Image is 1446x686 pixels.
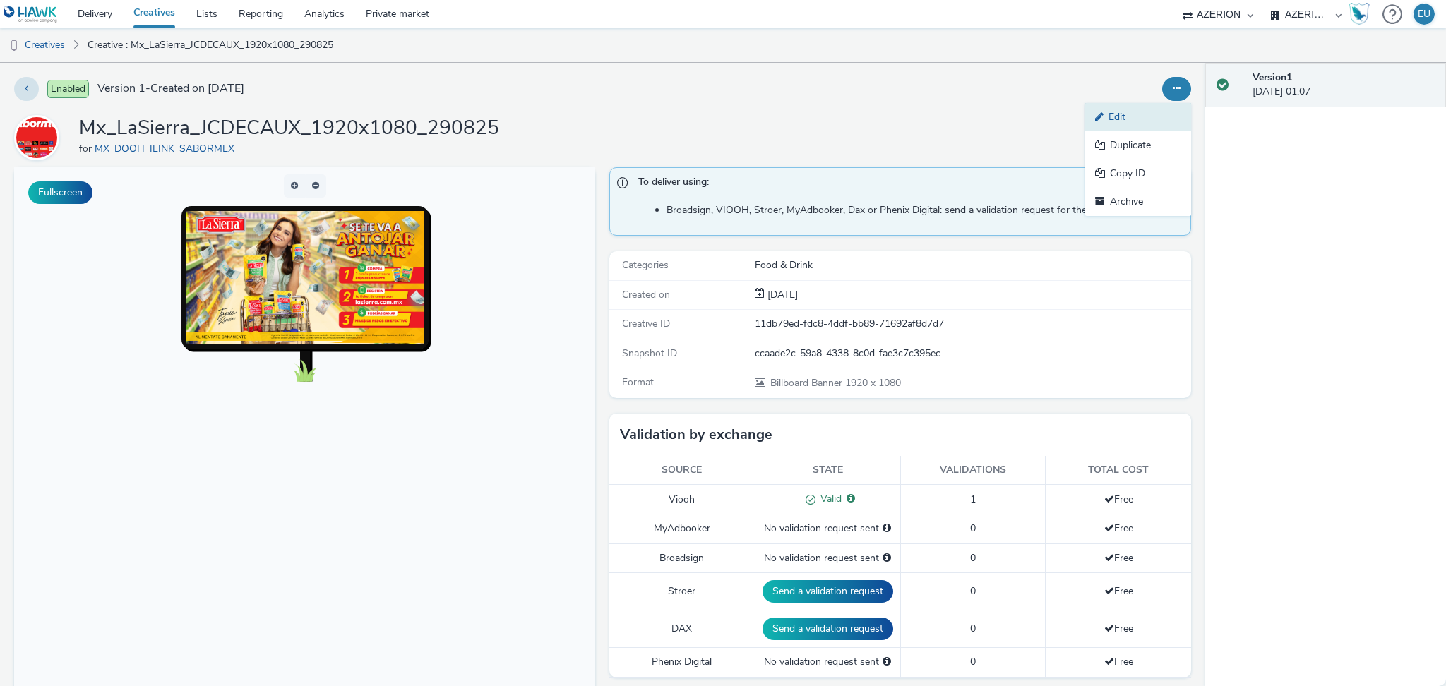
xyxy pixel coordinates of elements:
div: 11db79ed-fdc8-4ddf-bb89-71692af8d7d7 [755,317,1190,331]
div: Food & Drink [755,258,1190,272]
th: State [755,456,900,485]
div: [DATE] 01:07 [1253,71,1435,100]
div: EU [1418,4,1430,25]
img: MX_DOOH_ILINK_SABORMEX [16,117,57,158]
td: Viooh [609,485,755,514]
h1: Mx_LaSierra_JCDECAUX_1920x1080_290825 [79,115,499,142]
span: 0 [970,551,976,565]
th: Source [609,456,755,485]
span: Free [1104,655,1133,668]
span: Categories [622,258,669,272]
button: Fullscreen [28,181,92,204]
a: MX_DOOH_ILINK_SABORMEX [95,142,240,155]
span: Created on [622,288,670,301]
span: Enabled [47,80,89,98]
span: Valid [815,492,842,505]
span: 0 [970,522,976,535]
span: Free [1104,522,1133,535]
a: Creative : Mx_LaSierra_JCDECAUX_1920x1080_290825 [80,28,340,62]
span: To deliver using: [638,175,1176,193]
span: Free [1104,493,1133,506]
span: 1 [970,493,976,506]
h3: Validation by exchange [620,424,772,445]
span: Snapshot ID [622,347,677,360]
button: Send a validation request [763,618,893,640]
div: No validation request sent [763,655,893,669]
a: Copy ID [1085,160,1191,188]
span: Format [622,375,654,389]
td: Phenix Digital [609,648,755,677]
span: Billboard Banner [770,376,845,390]
td: Stroer [609,573,755,610]
img: Advertisement preview [172,44,410,176]
span: Free [1104,622,1133,635]
td: Broadsign [609,543,755,572]
a: Hawk Academy [1349,3,1375,25]
span: Free [1104,584,1133,598]
span: 1920 x 1080 [769,376,901,390]
img: undefined Logo [4,6,58,23]
span: 0 [970,584,976,598]
strong: Version 1 [1253,71,1292,84]
div: Please select a deal below and click on Send to send a validation request to Broadsign. [883,551,891,565]
img: dooh [7,39,21,53]
div: Please select a deal below and click on Send to send a validation request to MyAdbooker. [883,522,891,536]
div: Creation 30 August 2025, 01:07 [765,288,798,302]
li: Broadsign, VIOOH, Stroer, MyAdbooker, Dax or Phenix Digital: send a validation request for the cr... [667,203,1183,217]
span: Free [1104,551,1133,565]
th: Validations [900,456,1046,485]
span: Version 1 - Created on [DATE] [97,80,244,97]
img: Hawk Academy [1349,3,1370,25]
div: Please select a deal below and click on Send to send a validation request to Phenix Digital. [883,655,891,669]
span: 0 [970,622,976,635]
td: DAX [609,610,755,648]
a: MX_DOOH_ILINK_SABORMEX [14,131,65,144]
button: Send a validation request [763,580,893,603]
a: Duplicate [1085,131,1191,160]
span: Creative ID [622,317,670,330]
div: No validation request sent [763,551,893,565]
div: ccaade2c-59a8-4338-8c0d-fae3c7c395ec [755,347,1190,361]
div: No validation request sent [763,522,893,536]
a: Archive [1085,188,1191,216]
span: for [79,142,95,155]
th: Total cost [1046,456,1191,485]
span: [DATE] [765,288,798,301]
td: MyAdbooker [609,514,755,543]
a: Edit [1085,103,1191,131]
span: 0 [970,655,976,668]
